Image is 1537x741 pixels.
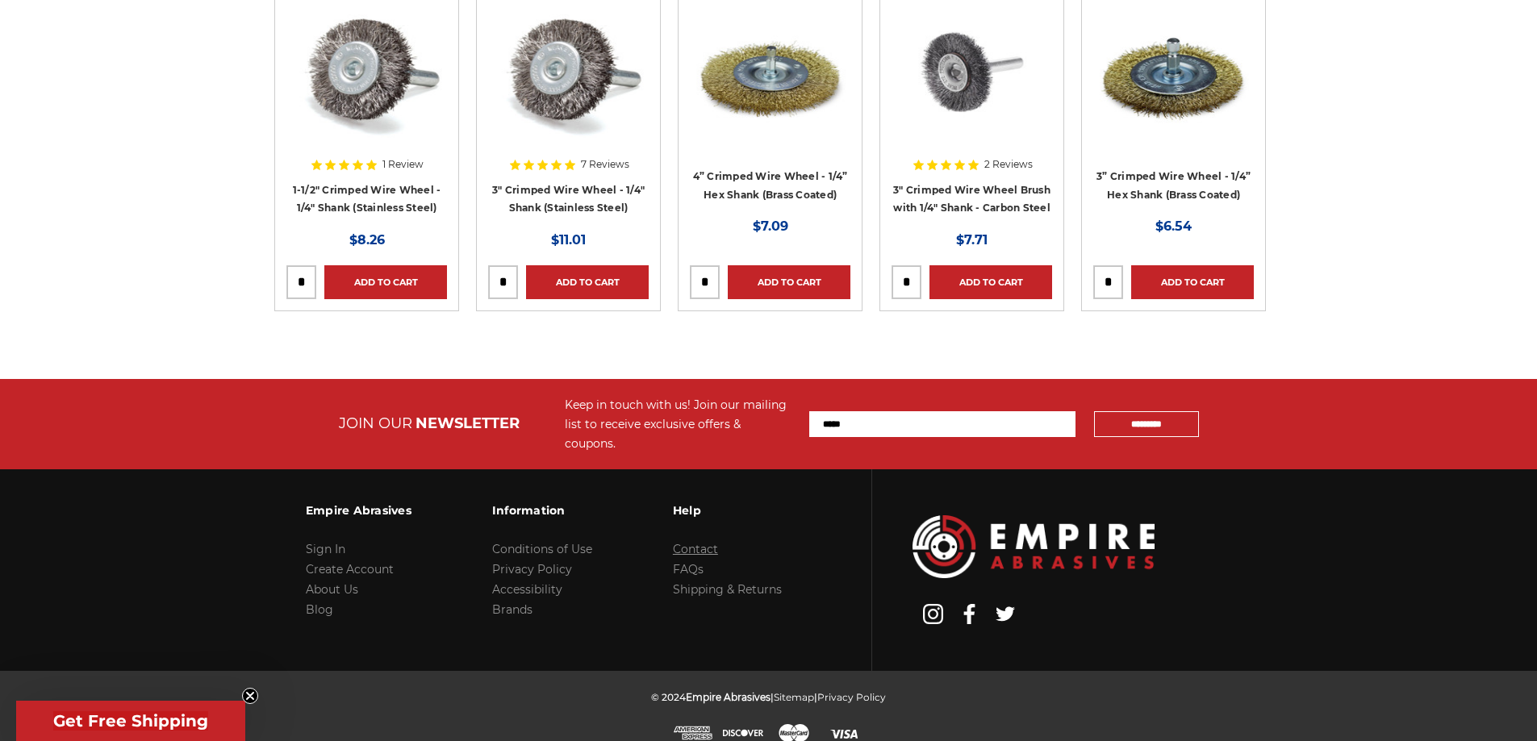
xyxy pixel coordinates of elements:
[565,395,793,453] div: Keep in touch with us! Join our mailing list to receive exclusive offers & coupons.
[690,9,850,210] a: 4 inch brass coated crimped wire wheel
[293,184,441,214] a: 1-1/2" Crimped Wire Wheel - 1/4" Shank (Stainless Steel)
[492,493,592,527] h3: Information
[1131,265,1254,299] a: Add to Cart
[1093,9,1254,210] a: 3 inch brass coated crimped wire wheel
[673,582,782,597] a: Shipping & Returns
[929,265,1052,299] a: Add to Cart
[1093,9,1254,138] img: 3 inch brass coated crimped wire wheel
[728,265,850,299] a: Add to Cart
[893,184,1050,214] a: 3" Crimped Wire Wheel Brush with 1/4" Shank - Carbon Steel
[774,691,814,703] a: Sitemap
[651,687,886,707] p: © 2024 | |
[673,493,782,527] h3: Help
[673,542,718,556] a: Contact
[892,9,1052,138] img: 3" Crimped Carbon Steel Wire Wheel Brush with 1/4" Shank
[673,562,704,577] a: FAQs
[324,265,447,299] a: Add to Cart
[492,184,645,214] a: 3" Crimped Wire Wheel - 1/4" Shank (Stainless Steel)
[349,232,385,248] span: $8.26
[306,602,333,617] a: Blog
[526,265,649,299] a: Add to Cart
[306,493,411,527] h3: Empire Abrasives
[551,232,586,248] span: $11.01
[488,9,649,210] a: Crimped Wire Wheel with Shank
[242,688,258,704] button: Close teaser
[306,542,345,556] a: Sign In
[492,582,562,597] a: Accessibility
[1155,219,1192,234] span: $6.54
[913,515,1155,577] img: Empire Abrasives Logo Image
[53,711,208,731] span: Get Free Shipping
[416,414,520,432] span: NEWSLETTER
[488,9,649,138] img: Crimped Wire Wheel with Shank
[892,9,1052,210] a: 3" Crimped Carbon Steel Wire Wheel Brush with 1/4" Shank
[286,9,447,210] a: Crimped Wire Wheel with Shank
[753,219,788,234] span: $7.09
[306,562,394,577] a: Create Account
[956,232,988,248] span: $7.71
[286,9,447,138] img: Crimped Wire Wheel with Shank
[306,582,358,597] a: About Us
[817,691,886,703] a: Privacy Policy
[16,701,245,741] div: Get Free ShippingClose teaser
[690,9,850,138] img: 4 inch brass coated crimped wire wheel
[492,602,533,617] a: Brands
[339,414,412,432] span: JOIN OUR
[492,542,592,556] a: Conditions of Use
[686,691,771,703] span: Empire Abrasives
[492,562,572,577] a: Privacy Policy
